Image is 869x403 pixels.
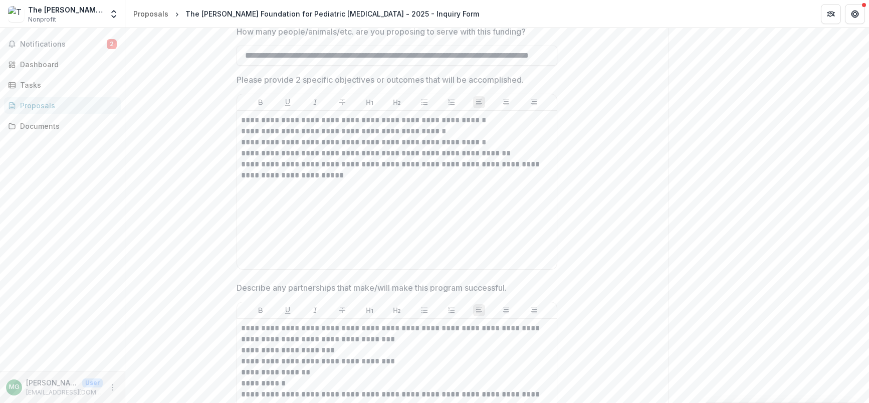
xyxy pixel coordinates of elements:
button: Align Right [528,96,540,108]
button: Heading 1 [364,304,376,316]
img: The Matthew Larson Foundation for Pediatric Brain Tumors [8,6,24,22]
span: Notifications [20,40,107,49]
nav: breadcrumb [129,7,483,21]
button: Partners [821,4,841,24]
div: Proposals [20,100,113,111]
button: Heading 1 [364,96,376,108]
button: Heading 2 [391,304,403,316]
a: Documents [4,118,121,134]
div: Dashboard [20,59,113,70]
button: Underline [282,304,294,316]
button: Strike [336,304,348,316]
div: Tasks [20,80,113,90]
button: Align Center [500,96,512,108]
button: Bullet List [418,96,430,108]
button: Align Center [500,304,512,316]
div: The [PERSON_NAME] Foundation for Pediatric [MEDICAL_DATA] - 2025 - Inquiry Form [185,9,479,19]
a: Dashboard [4,56,121,73]
button: Align Right [528,304,540,316]
button: Bold [255,304,267,316]
button: Align Left [473,304,485,316]
p: How many people/animals/etc. are you proposing to serve with this funding? [237,26,526,38]
button: Get Help [845,4,865,24]
button: Bold [255,96,267,108]
button: Ordered List [446,96,458,108]
p: [PERSON_NAME] [26,377,78,388]
button: Ordered List [446,304,458,316]
span: Nonprofit [28,15,56,24]
button: Strike [336,96,348,108]
a: Tasks [4,77,121,93]
p: User [82,378,103,387]
div: Proposals [133,9,168,19]
button: Italicize [309,96,321,108]
button: Underline [282,96,294,108]
button: More [107,381,119,393]
a: Proposals [4,97,121,114]
div: The [PERSON_NAME] Foundation for Pediatric [MEDICAL_DATA] [28,5,103,15]
button: Bullet List [418,304,430,316]
p: Describe any partnerships that make/will make this program successful. [237,282,507,294]
p: [EMAIL_ADDRESS][DOMAIN_NAME] [26,388,103,397]
p: Please provide 2 specific objectives or outcomes that will be accomplished. [237,74,524,86]
button: Heading 2 [391,96,403,108]
span: 2 [107,39,117,49]
div: Matt Giegerich [9,384,20,390]
button: Italicize [309,304,321,316]
div: Documents [20,121,113,131]
button: Open entity switcher [107,4,121,24]
button: Align Left [473,96,485,108]
a: Proposals [129,7,172,21]
button: Notifications2 [4,36,121,52]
